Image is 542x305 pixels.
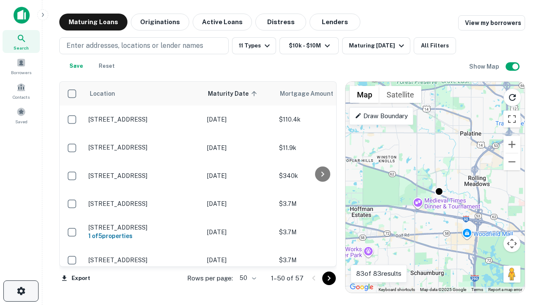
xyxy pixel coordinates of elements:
[503,111,520,128] button: Toggle fullscreen view
[279,227,364,237] p: $3.7M
[279,171,364,180] p: $340k
[469,62,501,71] h6: Show Map
[348,282,376,293] a: Open this area in Google Maps (opens a new window)
[279,37,339,54] button: $10k - $10M
[503,89,521,106] button: Reload search area
[59,37,229,54] button: Enter addresses, locations or lender names
[88,116,199,123] p: [STREET_ADDRESS]
[279,255,364,265] p: $3.7M
[131,14,189,30] button: Originations
[203,82,275,105] th: Maturity Date
[350,86,379,103] button: Show street map
[193,14,252,30] button: Active Loans
[207,143,271,152] p: [DATE]
[3,55,40,78] a: Borrowers
[15,118,28,125] span: Saved
[503,136,520,153] button: Zoom in
[279,199,364,208] p: $3.7M
[322,272,336,285] button: Go to next page
[236,272,257,284] div: 50
[63,58,90,75] button: Save your search to get updates of matches that match your search criteria.
[88,144,199,151] p: [STREET_ADDRESS]
[346,82,525,293] div: 0 0
[348,282,376,293] img: Google
[88,172,199,180] p: [STREET_ADDRESS]
[458,15,525,30] a: View my borrowers
[207,227,271,237] p: [DATE]
[59,14,127,30] button: Maturing Loans
[500,237,542,278] iframe: Chat Widget
[3,30,40,53] a: Search
[255,14,306,30] button: Distress
[66,41,203,51] p: Enter addresses, locations or lender names
[11,69,31,76] span: Borrowers
[379,86,421,103] button: Show satellite imagery
[271,273,304,283] p: 1–50 of 57
[187,273,233,283] p: Rows per page:
[503,235,520,252] button: Map camera controls
[279,143,364,152] p: $11.9k
[420,287,466,292] span: Map data ©2025 Google
[208,89,260,99] span: Maturity Date
[349,41,406,51] div: Maturing [DATE]
[355,111,408,121] p: Draw Boundary
[488,287,522,292] a: Report a map error
[88,256,199,264] p: [STREET_ADDRESS]
[207,199,271,208] p: [DATE]
[207,255,271,265] p: [DATE]
[207,115,271,124] p: [DATE]
[275,82,368,105] th: Mortgage Amount
[59,272,92,285] button: Export
[84,82,203,105] th: Location
[232,37,276,54] button: 11 Types
[310,14,360,30] button: Lenders
[3,104,40,127] a: Saved
[88,224,199,231] p: [STREET_ADDRESS]
[342,37,410,54] button: Maturing [DATE]
[89,89,115,99] span: Location
[414,37,456,54] button: All Filters
[93,58,120,75] button: Reset
[379,287,415,293] button: Keyboard shortcuts
[14,7,30,24] img: capitalize-icon.png
[88,200,199,208] p: [STREET_ADDRESS]
[88,231,199,241] h6: 1 of 5 properties
[3,79,40,102] a: Contacts
[471,287,483,292] a: Terms (opens in new tab)
[13,94,30,100] span: Contacts
[279,115,364,124] p: $110.4k
[280,89,344,99] span: Mortgage Amount
[207,171,271,180] p: [DATE]
[14,44,29,51] span: Search
[356,269,401,279] p: 83 of 83 results
[503,153,520,170] button: Zoom out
